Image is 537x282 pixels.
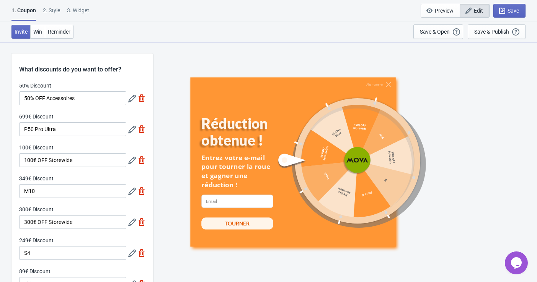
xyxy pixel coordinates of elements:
[11,53,153,74] div: What discounts do you want to offer?
[11,6,36,21] div: 1. Coupon
[19,113,54,120] label: 699€ Discount
[138,218,145,226] img: delete.svg
[508,8,519,14] span: Save
[435,8,454,14] span: Preview
[67,6,89,20] div: 3. Widget
[421,4,460,18] button: Preview
[420,29,450,35] div: Save & Open
[33,29,42,35] span: Win
[19,175,54,182] label: 349€ Discount
[30,25,45,39] button: Win
[474,29,509,35] div: Save & Publish
[201,194,273,208] input: Email
[413,24,463,39] button: Save & Open
[474,8,483,14] span: Edit
[138,125,145,133] img: delete.svg
[138,249,145,257] img: delete.svg
[19,237,54,244] label: 249€ Discount
[366,83,383,86] div: Abandonner
[505,251,529,274] iframe: chat widget
[48,29,70,35] span: Reminder
[138,156,145,164] img: delete.svg
[15,29,28,35] span: Invite
[19,82,51,89] label: 50% Discount
[45,25,73,39] button: Reminder
[460,4,490,18] button: Edit
[493,4,526,18] button: Save
[468,24,526,39] button: Save & Publish
[19,267,51,275] label: 89€ Discount
[201,153,273,189] div: Entrez votre e-mail pour tourner la roue et gagner une réduction !
[225,220,250,227] div: TOURNER
[11,25,31,39] button: Invite
[43,6,60,20] div: 2 . Style
[201,115,287,149] div: Réduction obtenue !
[19,206,54,213] label: 300€ Discount
[138,94,145,102] img: delete.svg
[138,187,145,195] img: delete.svg
[19,144,54,151] label: 100€ Discount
